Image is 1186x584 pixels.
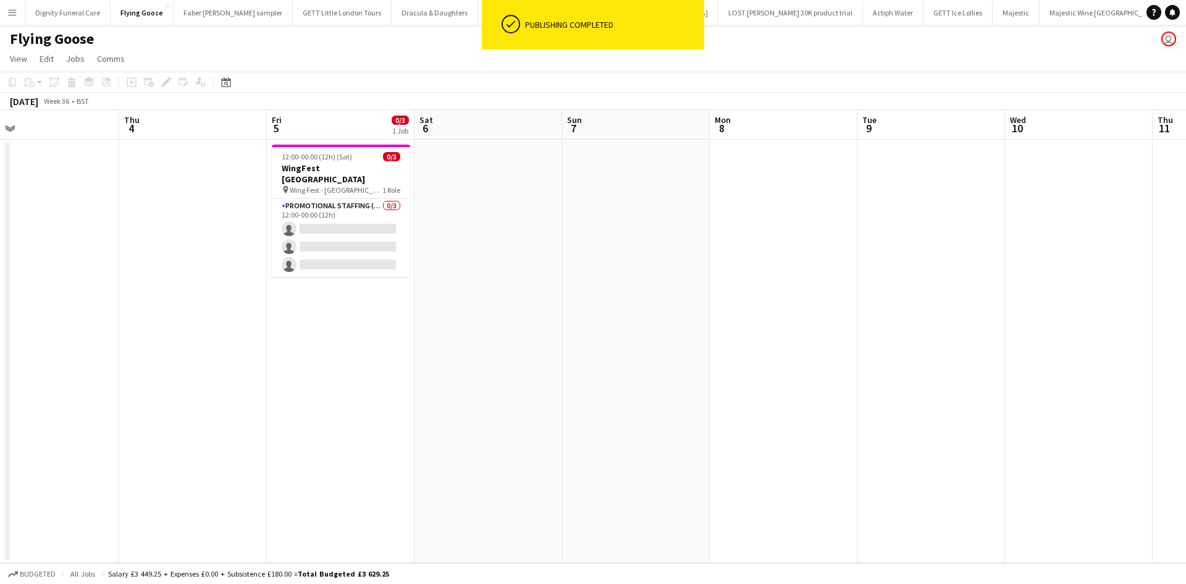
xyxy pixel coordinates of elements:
[40,53,54,64] span: Edit
[10,95,38,108] div: [DATE]
[525,19,699,30] div: Publishing completed
[174,1,293,25] button: Faber [PERSON_NAME] sampler
[66,53,85,64] span: Jobs
[108,569,389,578] div: Salary £3 449.25 + Expenses £0.00 + Subsistence £180.00 =
[97,53,125,64] span: Comms
[25,1,111,25] button: Dignity Funeral Care
[20,570,56,578] span: Budgeted
[1161,32,1176,46] app-user-avatar: Dorian Payne
[478,1,535,25] button: MyEdSpace
[1040,1,1172,25] button: Majestic Wine [GEOGRAPHIC_DATA]
[5,51,32,67] a: View
[10,30,94,48] h1: Flying Goose
[298,569,389,578] span: Total Budgeted £3 629.25
[392,1,478,25] button: Dracula & Daughters
[6,567,57,581] button: Budgeted
[863,1,923,25] button: Actiph Water
[92,51,130,67] a: Comms
[41,96,72,106] span: Week 36
[61,51,90,67] a: Jobs
[111,1,174,25] button: Flying Goose
[993,1,1040,25] button: Majestic
[718,1,863,25] button: LOST [PERSON_NAME] 30K product trial
[293,1,392,25] button: GETT Little London Tours
[10,53,27,64] span: View
[77,96,89,106] div: BST
[68,569,98,578] span: All jobs
[923,1,993,25] button: GETT Ice Lollies
[35,51,59,67] a: Edit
